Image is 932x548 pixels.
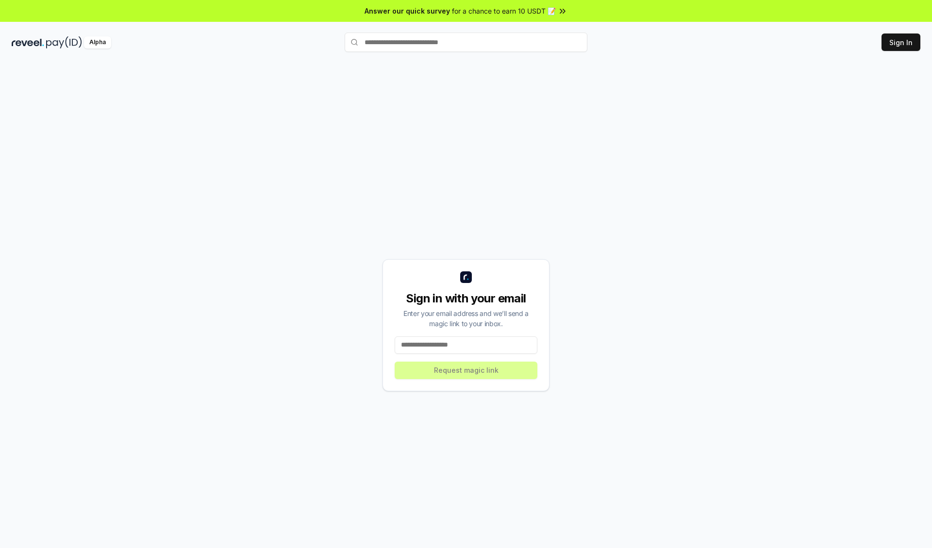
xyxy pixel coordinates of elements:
span: for a chance to earn 10 USDT 📝 [452,6,556,16]
span: Answer our quick survey [365,6,450,16]
img: reveel_dark [12,36,44,49]
button: Sign In [882,33,920,51]
img: pay_id [46,36,82,49]
img: logo_small [460,271,472,283]
div: Enter your email address and we’ll send a magic link to your inbox. [395,308,537,329]
div: Alpha [84,36,111,49]
div: Sign in with your email [395,291,537,306]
